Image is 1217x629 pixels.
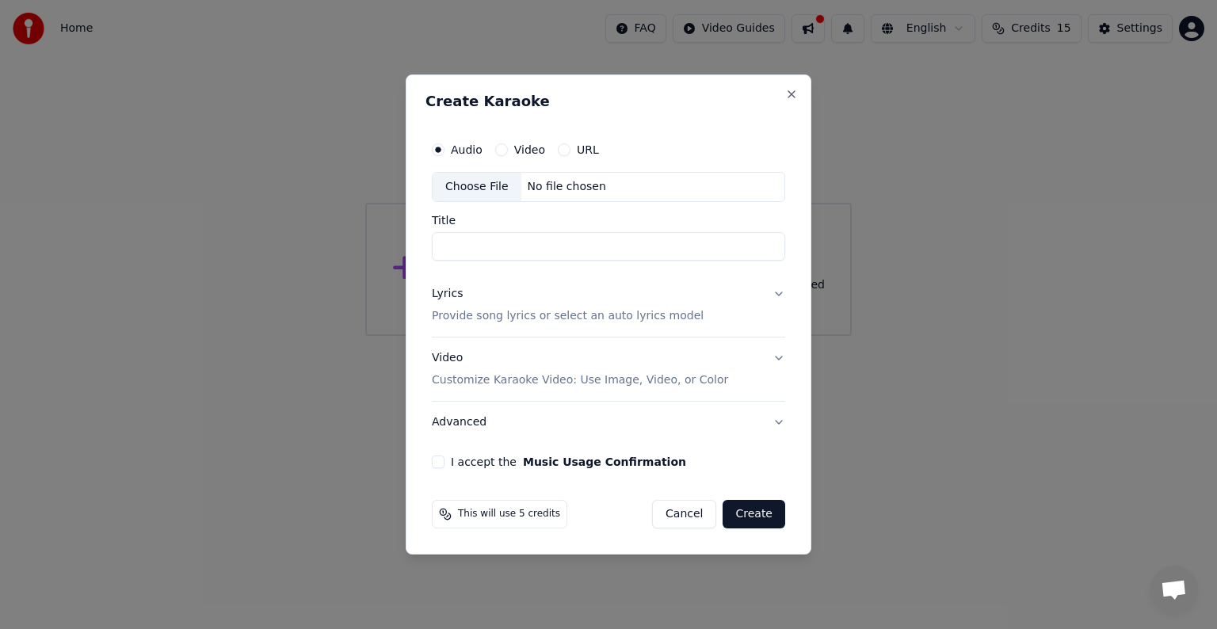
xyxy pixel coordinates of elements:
button: Create [723,500,785,528]
label: Video [514,144,545,155]
p: Provide song lyrics or select an auto lyrics model [432,308,704,324]
label: Title [432,215,785,226]
div: Video [432,350,728,388]
button: Cancel [652,500,716,528]
div: Choose File [433,173,521,201]
h2: Create Karaoke [425,94,792,109]
label: URL [577,144,599,155]
label: I accept the [451,456,686,467]
button: Advanced [432,402,785,443]
button: I accept the [523,456,686,467]
div: Lyrics [432,286,463,302]
label: Audio [451,144,483,155]
div: No file chosen [521,179,612,195]
p: Customize Karaoke Video: Use Image, Video, or Color [432,372,728,388]
button: VideoCustomize Karaoke Video: Use Image, Video, or Color [432,337,785,401]
button: LyricsProvide song lyrics or select an auto lyrics model [432,273,785,337]
span: This will use 5 credits [458,508,560,520]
